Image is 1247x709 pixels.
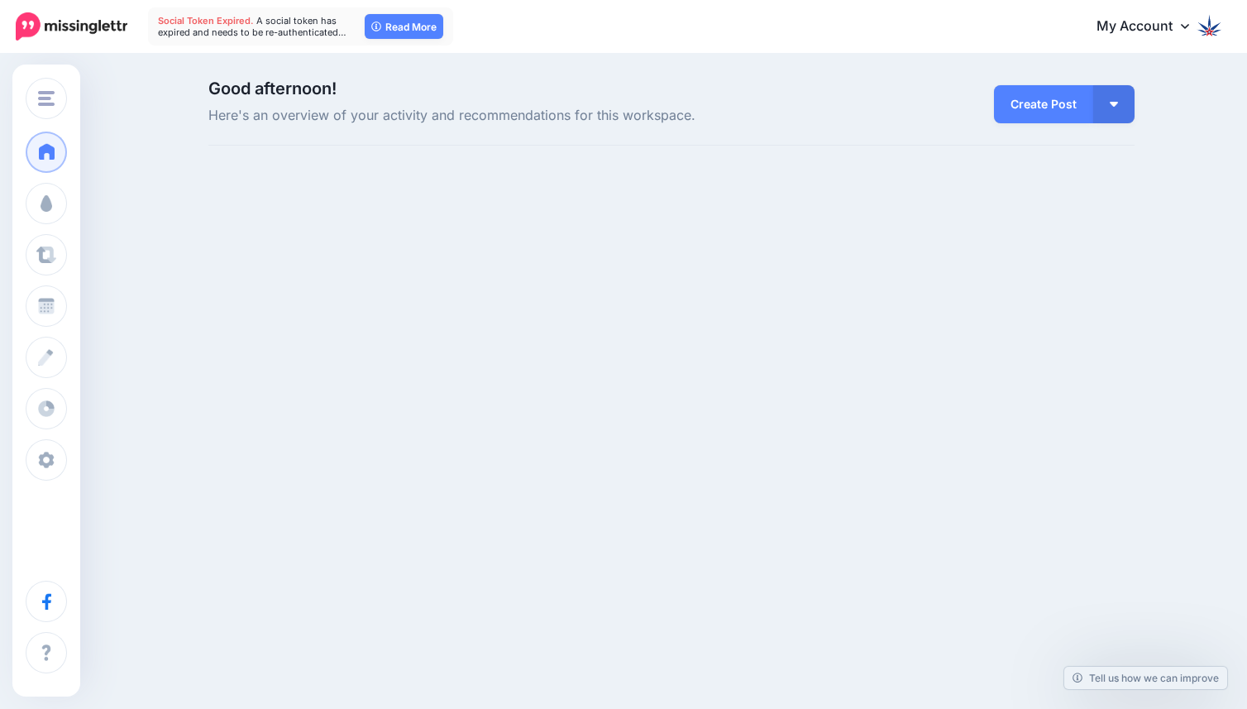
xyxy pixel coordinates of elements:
[38,91,55,106] img: menu.png
[158,15,346,38] span: A social token has expired and needs to be re-authenticated…
[994,85,1093,123] a: Create Post
[1110,102,1118,107] img: arrow-down-white.png
[1080,7,1222,47] a: My Account
[208,105,818,127] span: Here's an overview of your activity and recommendations for this workspace.
[1064,667,1227,689] a: Tell us how we can improve
[16,12,127,41] img: Missinglettr
[208,79,337,98] span: Good afternoon!
[365,14,443,39] a: Read More
[158,15,254,26] span: Social Token Expired.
